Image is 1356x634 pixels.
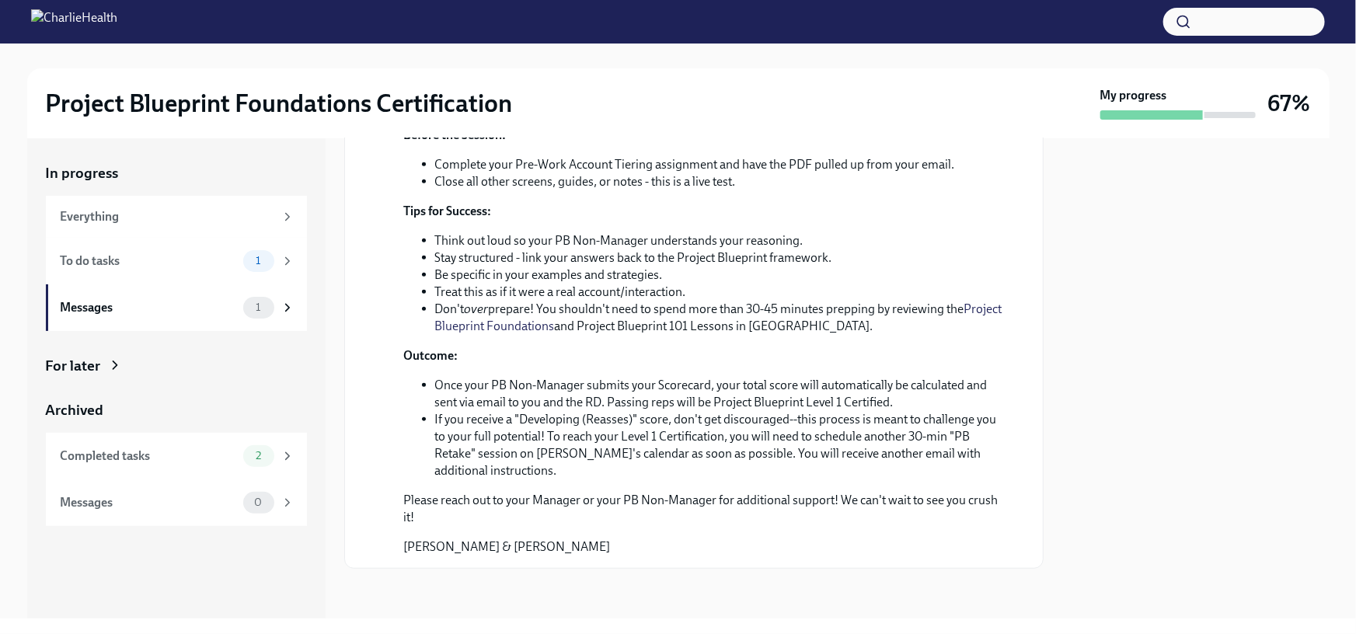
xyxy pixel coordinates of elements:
[46,479,307,526] a: Messages0
[46,356,307,376] a: For later
[246,301,270,313] span: 1
[246,450,270,462] span: 2
[404,127,507,142] strong: Before the Session:
[46,400,307,420] a: Archived
[435,266,1006,284] li: Be specific in your examples and strategies.
[404,492,1006,526] p: Please reach out to your Manager or your PB Non-Manager for additional support! We can't wait to ...
[435,249,1006,266] li: Stay structured - link your answers back to the Project Blueprint framework.
[61,299,237,316] div: Messages
[435,377,1006,411] li: Once your PB Non-Manager submits your Scorecard, your total score will automatically be calculate...
[46,433,307,479] a: Completed tasks2
[245,496,271,508] span: 0
[465,301,489,316] em: over
[61,494,237,511] div: Messages
[435,156,1006,173] li: Complete your Pre-Work Account Tiering assignment and have the PDF pulled up from your email.
[46,196,307,238] a: Everything
[404,204,492,218] strong: Tips for Success:
[404,538,1006,556] p: [PERSON_NAME] & [PERSON_NAME]
[46,284,307,331] a: Messages1
[435,284,1006,301] li: Treat this as if it were a real account/interaction.
[435,301,1002,333] a: Project Blueprint Foundations
[1100,87,1167,104] strong: My progress
[435,411,1006,479] li: If you receive a "Developing (Reasses)" score, don't get discouraged--this process is meant to ch...
[246,255,270,266] span: 1
[435,232,1006,249] li: Think out loud so your PB Non-Manager understands your reasoning.
[31,9,117,34] img: CharlieHealth
[46,238,307,284] a: To do tasks1
[1268,89,1311,117] h3: 67%
[46,88,513,119] h2: Project Blueprint Foundations Certification
[61,253,237,270] div: To do tasks
[61,208,274,225] div: Everything
[404,348,458,363] strong: Outcome:
[46,356,101,376] div: For later
[46,163,307,183] a: In progress
[435,301,1006,335] li: Don't prepare! You shouldn't need to spend more than 30-45 minutes prepping by reviewing the and ...
[61,448,237,465] div: Completed tasks
[435,173,1006,190] li: Close all other screens, guides, or notes - this is a live test.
